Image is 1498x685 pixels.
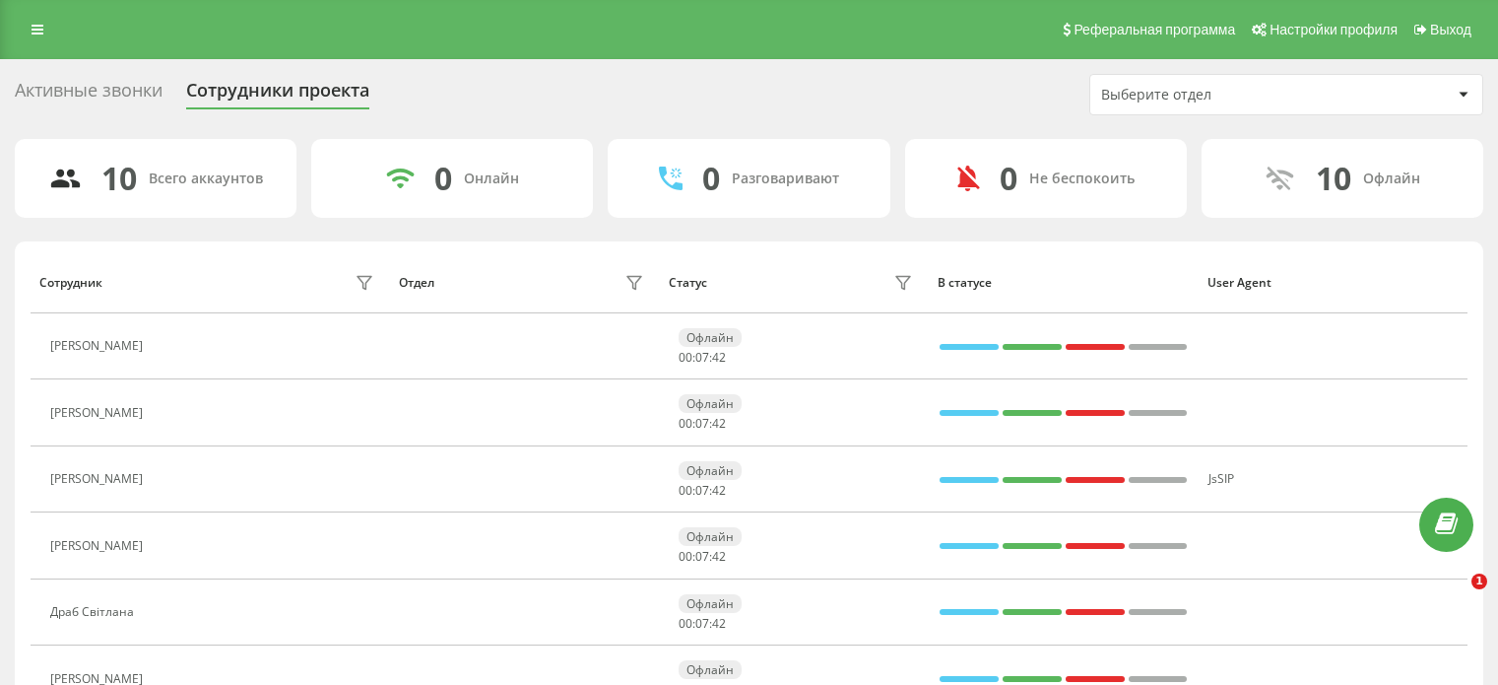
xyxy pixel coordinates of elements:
[712,615,726,632] span: 42
[1316,160,1351,197] div: 10
[186,80,369,110] div: Сотрудники проекта
[1029,171,1135,187] div: Не беспокоить
[938,276,1189,290] div: В статусе
[679,615,692,632] span: 00
[50,605,139,619] div: Драб Світлана
[695,615,709,632] span: 07
[679,482,692,499] span: 00
[434,160,452,197] div: 0
[50,406,148,420] div: [PERSON_NAME]
[679,660,742,679] div: Офлайн
[679,394,742,413] div: Офлайн
[101,160,137,197] div: 10
[679,484,726,498] div: : :
[1430,22,1471,37] span: Выход
[1207,276,1459,290] div: User Agent
[679,550,726,564] div: : :
[1074,22,1235,37] span: Реферальная программа
[1101,87,1336,103] div: Выберите отдел
[679,548,692,565] span: 00
[50,472,148,486] div: [PERSON_NAME]
[1363,171,1420,187] div: Офлайн
[50,539,148,553] div: [PERSON_NAME]
[712,482,726,499] span: 42
[679,417,726,431] div: : :
[695,349,709,366] span: 07
[679,351,726,365] div: : :
[399,276,434,290] div: Отдел
[679,349,692,366] span: 00
[712,415,726,432] span: 42
[1431,574,1478,621] iframe: Intercom live chat
[695,548,709,565] span: 07
[149,171,263,187] div: Всего аккаунтов
[464,171,519,187] div: Онлайн
[679,461,742,480] div: Офлайн
[15,80,163,110] div: Активные звонки
[39,276,102,290] div: Сотрудник
[712,349,726,366] span: 42
[669,276,707,290] div: Статус
[1000,160,1017,197] div: 0
[679,617,726,631] div: : :
[732,171,839,187] div: Разговаривают
[679,328,742,347] div: Офлайн
[679,415,692,432] span: 00
[50,339,148,353] div: [PERSON_NAME]
[712,548,726,565] span: 42
[702,160,720,197] div: 0
[1208,470,1234,487] span: JsSIP
[695,482,709,499] span: 07
[1270,22,1398,37] span: Настройки профиля
[679,527,742,546] div: Офлайн
[679,594,742,613] div: Офлайн
[1471,574,1487,589] span: 1
[695,415,709,432] span: 07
